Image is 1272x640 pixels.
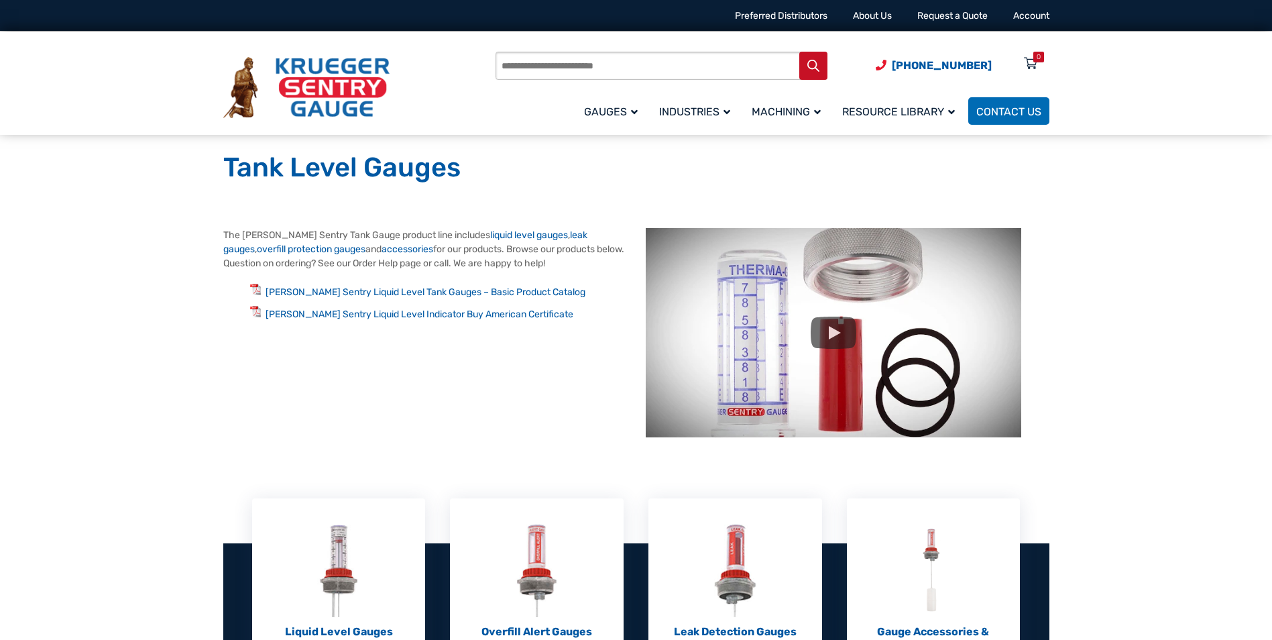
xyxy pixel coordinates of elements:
[651,95,744,127] a: Industries
[223,151,1049,184] h1: Tank Level Gauges
[266,286,585,298] a: [PERSON_NAME] Sentry Liquid Level Tank Gauges – Basic Product Catalog
[876,57,992,74] a: Phone Number (920) 434-8860
[257,244,365,255] a: overfill protection gauges
[584,105,638,118] span: Gauges
[646,228,1021,437] img: Tank Level Gauges
[223,229,587,255] a: leak gauges
[912,525,955,617] img: Gauge Accessories & Options
[382,244,433,255] a: accessories
[842,105,955,118] span: Resource Library
[269,624,409,640] p: Liquid Level Gauges
[659,105,730,118] span: Industries
[714,525,756,617] img: Leak Detection Gauges
[735,10,827,21] a: Preferred Distributors
[968,97,1049,125] a: Contact Us
[467,624,607,640] p: Overfill Alert Gauges
[744,95,834,127] a: Machining
[834,95,968,127] a: Resource Library
[223,57,390,119] img: Krueger Sentry Gauge
[917,10,988,21] a: Request a Quote
[752,105,821,118] span: Machining
[490,229,568,241] a: liquid level gauges
[576,95,651,127] a: Gauges
[892,59,992,72] span: [PHONE_NUMBER]
[266,309,573,320] a: [PERSON_NAME] Sentry Liquid Level Indicator Buy American Certificate
[516,525,558,617] img: Overfill Alert Gauges
[1037,52,1041,62] div: 0
[223,228,626,270] p: The [PERSON_NAME] Sentry Tank Gauge product line includes , , and for our products. Browse our pr...
[317,525,360,617] img: Liquid Level Gauges
[853,10,892,21] a: About Us
[1013,10,1049,21] a: Account
[665,624,805,640] p: Leak Detection Gauges
[976,105,1041,118] span: Contact Us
